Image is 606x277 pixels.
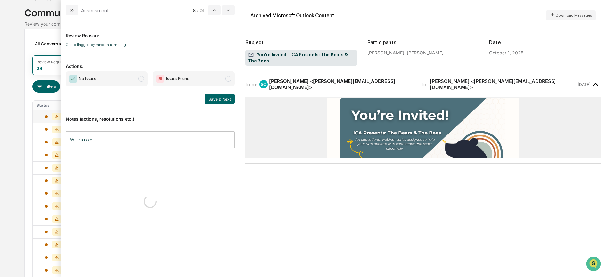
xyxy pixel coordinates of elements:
[22,49,105,55] div: Start new chat
[269,78,414,90] div: [PERSON_NAME] <[PERSON_NAME][EMAIL_ADDRESS][DOMAIN_NAME]>
[205,94,235,104] button: Save & Next
[6,81,12,86] div: 🖐️
[46,81,52,86] div: 🗄️
[367,39,479,45] h2: Participants
[489,39,601,45] h2: Date
[24,2,582,19] div: Communications Archive
[248,52,355,64] span: You're Invited - ICA Presents: The Bears & The Bees
[66,56,235,69] p: Actions:
[4,78,44,90] a: 🖐️Preclearance
[6,49,18,61] img: 1746055101610-c473b297-6a78-478c-a979-82029cc54cd1
[367,50,479,55] div: [PERSON_NAME], [PERSON_NAME]
[197,8,207,13] span: / 24
[32,38,81,49] div: All Conversations
[156,75,164,83] img: Flag
[422,81,427,87] span: to:
[81,7,109,13] div: Assessment
[109,51,117,59] button: Start new chat
[33,101,74,110] th: Status
[22,55,84,61] div: We're offline, we'll be back soon
[259,80,268,88] div: SC
[430,78,577,90] div: [PERSON_NAME] <[PERSON_NAME][EMAIL_ADDRESS][DOMAIN_NAME]>
[66,25,235,38] p: Review Reason:
[44,78,82,90] a: 🗄️Attestations
[245,81,257,87] span: from:
[13,81,41,87] span: Preclearance
[489,50,523,55] div: October 1, 2025
[45,108,78,113] a: Powered byPylon
[6,94,12,99] div: 🔎
[193,8,196,13] span: 8
[6,13,117,24] p: How can we help?
[4,90,43,102] a: 🔎Data Lookup
[69,75,77,83] img: Checkmark
[32,80,60,93] button: Filters
[546,10,596,20] button: Download Messages
[64,109,78,113] span: Pylon
[166,76,189,82] span: Issues Found
[250,12,334,19] div: Archived Microsoft Outlook Content
[586,256,603,273] iframe: Open customer support
[24,21,582,27] div: Review your communication records across channels
[79,76,96,82] span: No Issues
[37,66,42,71] div: 24
[556,13,592,18] span: Download Messages
[13,93,40,99] span: Data Lookup
[37,60,67,64] div: Review Required
[578,82,590,87] time: Wednesday, October 1, 2025 at 2:40:34 PM
[340,98,506,177] img: Bear and Bees Webinar Banner (840 x 400 px)
[66,42,235,47] p: Group flagged by random sampling.
[66,109,235,122] p: Notes (actions, resolutions etc.):
[53,81,79,87] span: Attestations
[245,39,357,45] h2: Subject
